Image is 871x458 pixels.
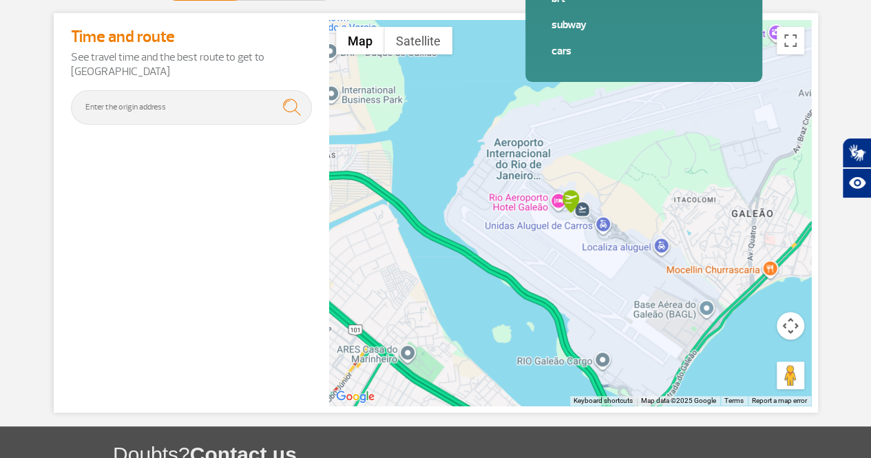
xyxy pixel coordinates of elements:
span: Map data ©2025 Google [641,397,716,404]
button: Show satellite imagery [384,27,452,54]
button: Abrir tradutor de língua de sinais. [842,138,871,168]
a: Cars [552,43,736,59]
a: Report a map error [752,397,807,404]
button: Keyboard shortcuts [574,396,633,406]
button: Abrir recursos assistivos. [842,168,871,198]
button: Map camera controls [777,312,804,340]
button: Show street map [336,27,384,54]
img: Google [333,388,378,406]
h4: Time and route [71,27,312,47]
p: See travel time and the best route to get to [GEOGRAPHIC_DATA] [71,50,312,79]
input: Enter the origin address [71,90,312,125]
a: Open this area in Google Maps (opens a new window) [333,388,378,406]
button: Drag Pegman onto the map to open Street View [777,362,804,389]
button: Toggle fullscreen view [777,27,804,54]
a: Terms [724,397,744,404]
div: Plugin de acessibilidade da Hand Talk. [842,138,871,198]
a: Subway [552,17,736,32]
